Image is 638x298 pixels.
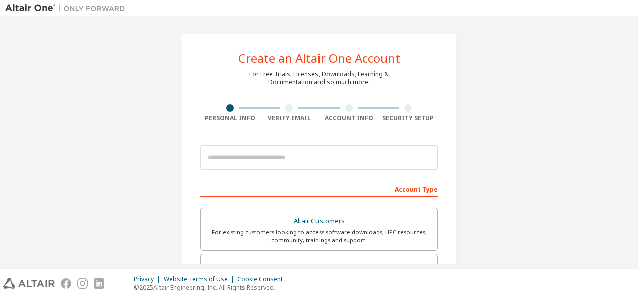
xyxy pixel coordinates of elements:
img: instagram.svg [77,278,88,289]
div: For Free Trials, Licenses, Downloads, Learning & Documentation and so much more. [249,70,389,86]
img: altair_logo.svg [3,278,55,289]
div: Altair Customers [207,214,431,228]
div: Privacy [134,275,164,283]
div: Students [207,260,431,274]
div: Website Terms of Use [164,275,237,283]
img: facebook.svg [61,278,71,289]
div: Security Setup [379,114,438,122]
div: Personal Info [200,114,260,122]
img: Altair One [5,3,130,13]
div: For existing customers looking to access software downloads, HPC resources, community, trainings ... [207,228,431,244]
img: linkedin.svg [94,278,104,289]
div: Verify Email [260,114,320,122]
div: Create an Altair One Account [238,52,400,64]
div: Account Type [200,181,438,197]
p: © 2025 Altair Engineering, Inc. All Rights Reserved. [134,283,289,292]
div: Account Info [319,114,379,122]
div: Cookie Consent [237,275,289,283]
